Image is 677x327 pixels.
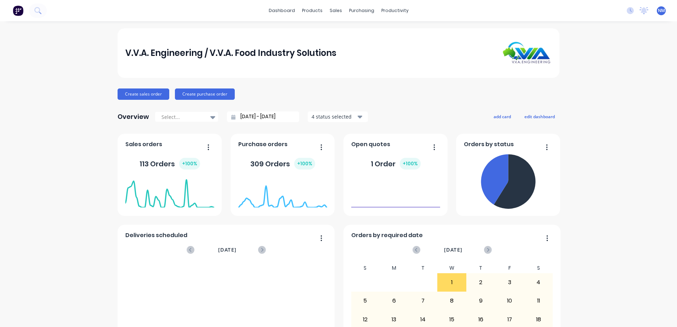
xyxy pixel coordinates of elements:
[400,158,421,170] div: + 100 %
[437,263,466,273] div: W
[250,158,315,170] div: 309 Orders
[409,292,437,310] div: 7
[438,274,466,291] div: 1
[346,5,378,16] div: purchasing
[175,88,235,100] button: Create purchase order
[371,158,421,170] div: 1 Order
[658,7,665,14] span: NM
[520,112,559,121] button: edit dashboard
[238,140,288,149] span: Purchase orders
[294,158,315,170] div: + 100 %
[265,5,298,16] a: dashboard
[524,274,553,291] div: 4
[495,263,524,273] div: F
[218,246,237,254] span: [DATE]
[409,263,438,273] div: T
[125,140,162,149] span: Sales orders
[351,292,380,310] div: 5
[502,42,552,64] img: V.V.A. Engineering / V.V.A. Food Industry Solutions
[351,140,390,149] span: Open quotes
[118,88,169,100] button: Create sales order
[495,292,524,310] div: 10
[524,263,553,273] div: S
[351,263,380,273] div: S
[380,292,408,310] div: 6
[464,140,514,149] span: Orders by status
[125,46,336,60] div: V.V.A. Engineering / V.V.A. Food Industry Solutions
[467,274,495,291] div: 2
[380,263,409,273] div: M
[118,110,149,124] div: Overview
[495,274,524,291] div: 3
[308,111,368,122] button: 4 status selected
[467,292,495,310] div: 9
[312,113,356,120] div: 4 status selected
[13,5,23,16] img: Factory
[326,5,346,16] div: sales
[378,5,412,16] div: productivity
[466,263,495,273] div: T
[298,5,326,16] div: products
[140,158,200,170] div: 113 Orders
[438,292,466,310] div: 8
[524,292,553,310] div: 11
[489,112,516,121] button: add card
[444,246,462,254] span: [DATE]
[179,158,200,170] div: + 100 %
